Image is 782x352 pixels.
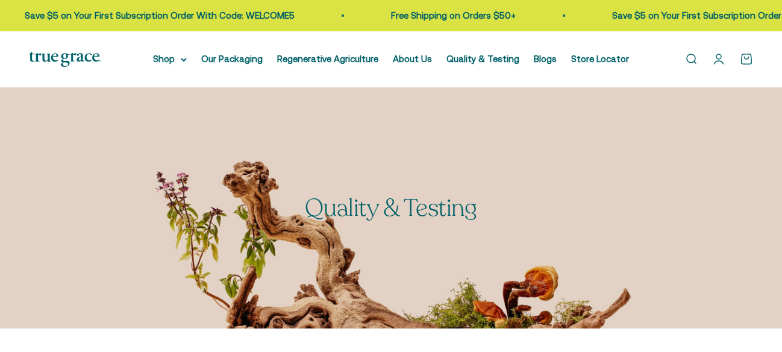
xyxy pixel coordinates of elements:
summary: Shop [153,52,187,66]
a: Store Locator [571,54,629,64]
p: Save $5 on Your First Subscription Order With Code: WELCOME5 [23,8,293,23]
a: About Us [393,54,432,64]
split-lines: Quality & Testing [305,192,477,224]
a: Blogs [534,54,557,64]
a: Our Packaging [201,54,263,64]
a: Regenerative Agriculture [277,54,378,64]
a: Free Shipping on Orders $50+ [389,10,514,20]
a: Quality & Testing [446,54,519,64]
